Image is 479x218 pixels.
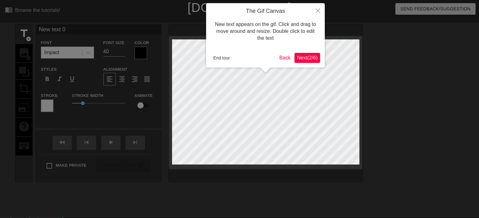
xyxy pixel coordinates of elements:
span: format_align_left [106,75,113,83]
a: Browse the tutorials! [5,6,60,16]
button: Close [311,3,325,18]
span: skip_next [131,139,139,146]
div: The online gif editor [163,14,344,22]
label: Styles [41,66,57,73]
span: menu_book [5,6,12,13]
label: Animate [135,93,153,99]
span: Make Private [56,162,86,169]
button: Send Feedback/Suggestion [395,3,476,15]
div: New text appears on the gif. Click and drag to move around and resize. Double click to edit the text [211,15,320,48]
label: Color [135,40,149,46]
a: [DOMAIN_NAME] [187,1,291,14]
span: title [18,28,30,39]
span: play_arrow [107,139,115,146]
span: Send Feedback/Suggestion [400,5,471,13]
label: Font [41,40,52,46]
span: format_align_right [131,75,138,83]
span: format_italic [56,75,63,83]
span: format_bold [43,75,51,83]
button: End tour [211,53,232,63]
label: Font Size [103,40,125,46]
span: format_align_center [118,75,126,83]
span: Next ( 2 / 6 ) [297,55,318,60]
h4: The Gif Canvas [211,8,320,15]
span: add_circle [26,36,31,42]
label: Stroke Width [72,93,103,99]
span: format_align_justify [143,75,151,83]
label: Alignment [103,66,127,73]
label: Stroke [41,93,58,99]
button: Back [277,53,293,63]
span: skip_previous [83,139,90,146]
div: Impact [44,49,59,56]
span: format_underline [68,75,76,83]
div: Browse the tutorials! [15,8,60,13]
button: Next [294,53,320,63]
span: fast_rewind [58,139,66,146]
